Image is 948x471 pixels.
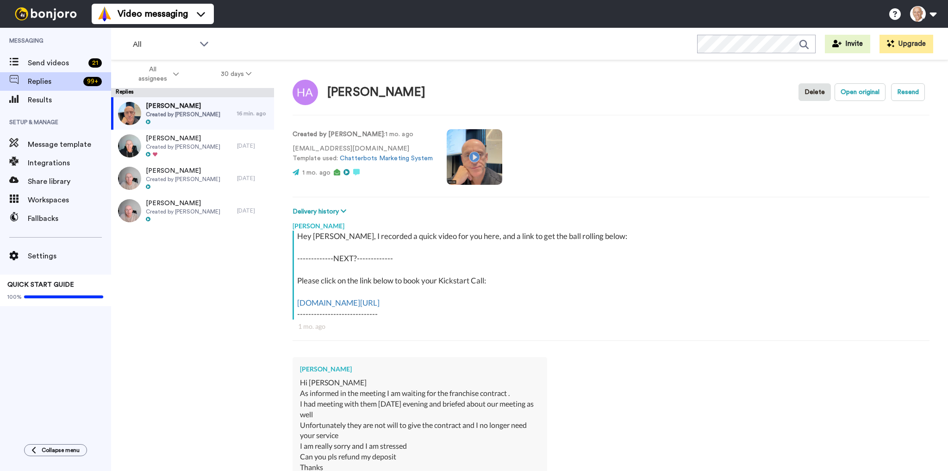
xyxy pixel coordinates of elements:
div: 21 [88,58,102,68]
div: Hey [PERSON_NAME], I recorded a quick video for you here, and a link to get the ball rolling belo... [297,231,927,320]
span: Created by [PERSON_NAME] [146,143,220,151]
div: 99 + [83,77,102,86]
strong: Created by [PERSON_NAME] [293,131,384,138]
span: Created by [PERSON_NAME] [146,111,220,118]
a: [DOMAIN_NAME][URL] [297,298,380,308]
button: Delete [798,83,831,101]
span: Settings [28,251,111,262]
img: bj-logo-header-white.svg [11,7,81,20]
p: [EMAIL_ADDRESS][DOMAIN_NAME] Template used: [293,144,433,163]
span: [PERSON_NAME] [146,199,220,208]
img: vm-color.svg [97,6,112,21]
div: [DATE] [237,207,269,214]
button: Resend [891,83,925,101]
a: [PERSON_NAME]Created by [PERSON_NAME][DATE] [111,130,274,162]
a: [PERSON_NAME]Created by [PERSON_NAME][DATE] [111,162,274,195]
a: Chatterbots Marketing System [340,155,433,162]
img: dab7756e-6713-41b4-9254-07f5fe081d80-thumb.jpg [118,134,141,157]
button: 30 days [200,66,273,82]
span: Created by [PERSON_NAME] [146,208,220,215]
img: dfe75b32-eefe-44b2-885d-e81d71b47084-thumb.jpg [118,167,141,190]
div: [DATE] [237,175,269,182]
div: [PERSON_NAME] [300,364,540,374]
span: Created by [PERSON_NAME] [146,176,220,183]
span: 100% [7,293,22,301]
button: Upgrade [879,35,933,53]
span: Collapse menu [42,446,80,454]
a: [PERSON_NAME]Created by [PERSON_NAME]16 min. ago [111,97,274,130]
span: 1 mo. ago [302,170,331,176]
span: Integrations [28,157,111,169]
span: Replies [28,76,80,87]
div: [PERSON_NAME] [293,217,929,231]
span: QUICK START GUIDE [7,282,74,288]
span: Share library [28,176,111,187]
button: Collapse menu [24,444,87,456]
div: [PERSON_NAME] [327,86,425,99]
img: d1d7c18b-63b4-4723-8ffc-1f1584a65b10-thumb.jpg [118,102,141,125]
span: [PERSON_NAME] [146,101,220,111]
div: 1 mo. ago [298,322,924,331]
div: 16 min. ago [237,110,269,117]
span: Fallbacks [28,213,111,224]
span: [PERSON_NAME] [146,134,220,143]
span: Video messaging [118,7,188,20]
button: Open original [835,83,886,101]
span: All [133,39,195,50]
span: Workspaces [28,195,111,206]
span: Send videos [28,57,85,69]
img: c6ea1670-2a23-4ada-bd48-3e66398545ba-thumb.jpg [118,199,141,222]
a: [PERSON_NAME]Created by [PERSON_NAME][DATE] [111,195,274,227]
div: [DATE] [237,142,269,150]
p: : 1 mo. ago [293,130,433,139]
span: All assignees [134,65,171,83]
button: Delivery history [293,207,349,217]
button: All assignees [113,61,200,87]
div: Replies [111,88,274,97]
img: Image of Hemanth Arcot [293,80,318,105]
span: [PERSON_NAME] [146,166,220,176]
span: Results [28,94,111,106]
span: Message template [28,139,111,150]
button: Invite [825,35,870,53]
